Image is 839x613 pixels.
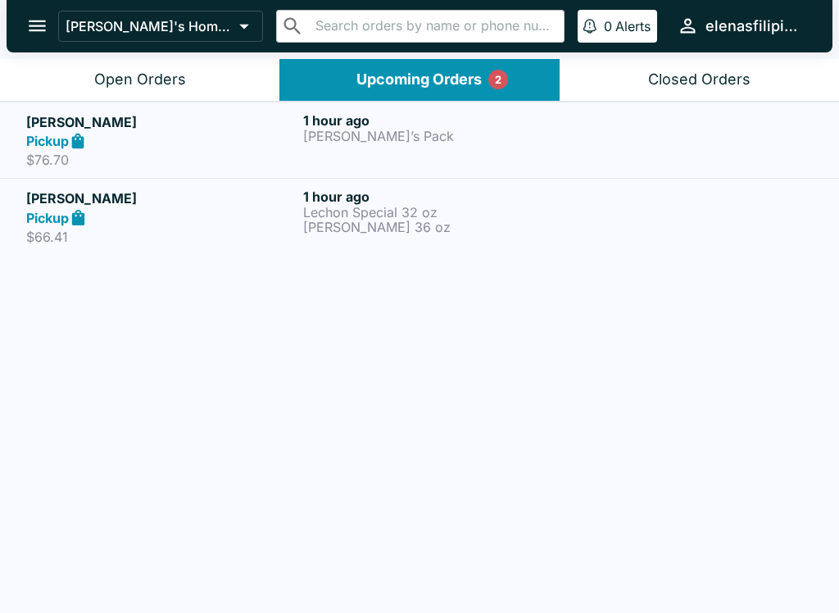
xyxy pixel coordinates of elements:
p: [PERSON_NAME]'s Home of the Finest Filipino Foods [66,18,233,34]
h5: [PERSON_NAME] [26,188,297,208]
button: [PERSON_NAME]'s Home of the Finest Filipino Foods [58,11,263,42]
h5: [PERSON_NAME] [26,112,297,132]
p: $66.41 [26,229,297,245]
strong: Pickup [26,210,69,226]
h6: 1 hour ago [303,188,574,205]
button: open drawer [16,5,58,47]
p: $76.70 [26,152,297,168]
p: Alerts [615,18,651,34]
div: Upcoming Orders [356,70,482,89]
div: Closed Orders [648,70,751,89]
p: 0 [604,18,612,34]
button: elenasfilipinofoods [670,8,813,43]
h6: 1 hour ago [303,112,574,129]
p: [PERSON_NAME]’s Pack [303,129,574,143]
p: [PERSON_NAME] 36 oz [303,220,574,234]
strong: Pickup [26,133,69,149]
p: 2 [495,71,501,88]
p: Lechon Special 32 oz [303,205,574,220]
div: elenasfilipinofoods [705,16,806,36]
div: Open Orders [94,70,186,89]
input: Search orders by name or phone number [311,15,557,38]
